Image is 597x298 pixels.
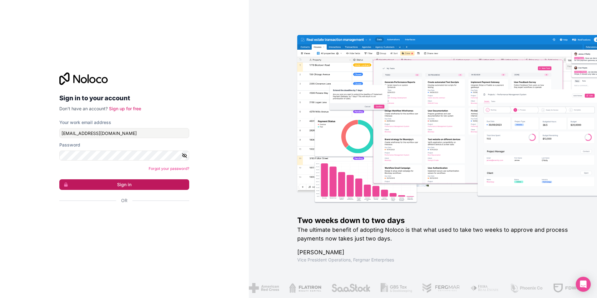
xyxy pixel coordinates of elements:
span: Or [121,197,127,204]
img: /assets/saastock-C6Zbiodz.png [321,283,360,293]
span: Don't have an account? [59,106,108,111]
input: Email address [59,128,189,138]
iframe: Bouton "Se connecter avec Google" [56,211,187,224]
img: /assets/american-red-cross-BAupjrZR.png [238,283,269,293]
img: /assets/phoenix-BREaitsQ.png [499,283,533,293]
a: Forgot your password? [149,166,189,171]
div: Open Intercom Messenger [576,277,591,292]
button: Sign in [59,179,189,190]
h2: Sign in to your account [59,92,189,104]
img: /assets/fdworks-Bi04fVtw.png [543,283,579,293]
h1: Two weeks down to two days [297,216,577,226]
a: Sign up for free [109,106,141,111]
img: /assets/flatiron-C8eUkumj.png [279,283,311,293]
h1: [PERSON_NAME] [297,248,577,257]
h2: The ultimate benefit of adopting Noloco is that what used to take two weeks to approve and proces... [297,226,577,243]
h1: Vice President Operations , Fergmar Enterprises [297,257,577,263]
img: /assets/fiera-fwj2N5v4.png [460,283,489,293]
label: Your work email address [59,119,111,126]
input: Password [59,151,189,161]
label: Password [59,142,80,148]
img: /assets/fergmar-CudnrXN5.png [412,283,450,293]
img: /assets/gbstax-C-GtDUiK.png [370,283,402,293]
